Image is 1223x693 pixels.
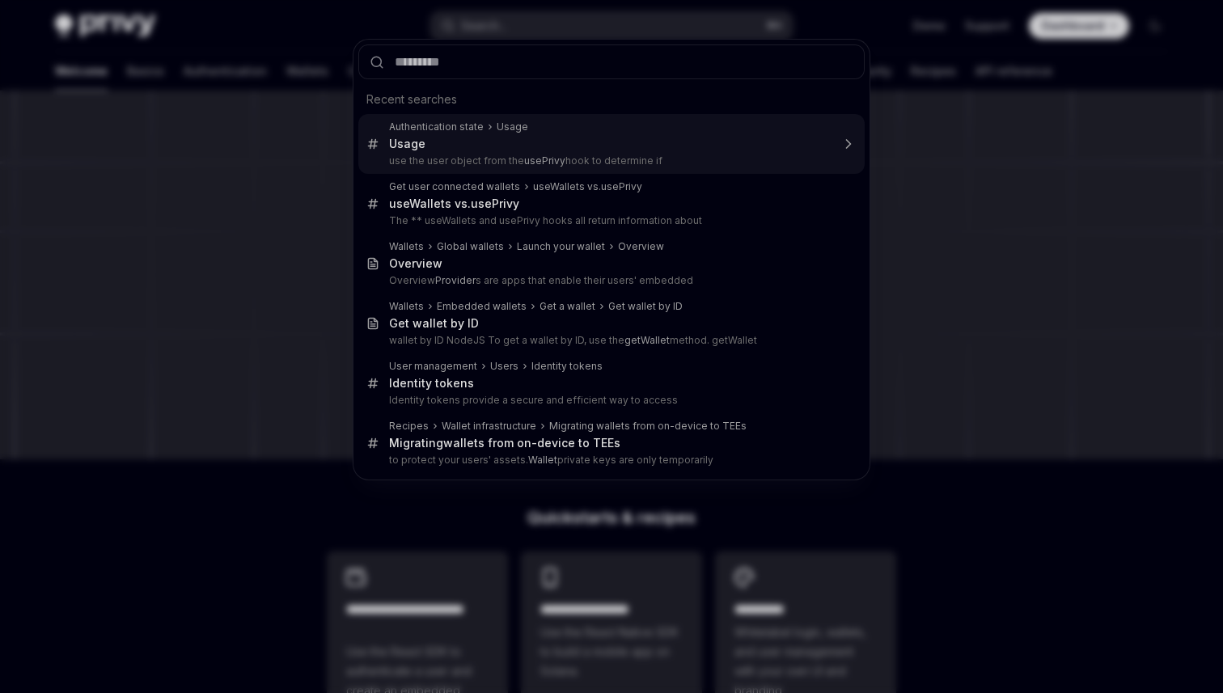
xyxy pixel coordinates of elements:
[471,196,519,210] b: usePrivy
[389,360,477,373] div: User management
[389,180,520,193] div: Get user connected wallets
[389,454,831,467] p: to protect your users' assets. private keys are only temporarily
[497,120,528,133] div: Usage
[435,274,476,286] b: Provider
[618,240,664,253] div: Overview
[389,154,831,167] p: use the user object from the hook to determine if
[389,436,620,450] div: Migrating s from on-device to TEEs
[389,214,831,227] p: The ** useWallets and usePrivy hooks all return information about
[608,300,683,313] div: Get wallet by ID
[389,376,474,391] div: s
[517,240,605,253] div: Launch your wallet
[389,196,519,211] div: useWallets vs.
[540,300,595,313] div: Get a wallet
[389,334,831,347] p: wallet by ID NodeJS To get a wallet by ID, use the method. getWallet
[389,137,425,151] div: Usage
[389,394,831,407] p: Identity tokens provide a secure and efficient way to access
[389,120,484,133] div: Authentication state
[437,240,504,253] div: Global wallets
[389,256,442,271] div: Overview
[389,240,424,253] div: Wallets
[389,376,468,390] b: Identity token
[437,300,527,313] div: Embedded wallets
[601,180,642,192] b: usePrivy
[389,300,424,313] div: Wallets
[443,436,478,450] b: wallet
[528,454,557,466] b: Wallet
[549,420,747,433] div: Migrating wallets from on-device to TEEs
[490,360,518,373] div: Users
[624,334,670,346] b: getWallet
[389,316,479,331] div: Get wallet by ID
[533,180,642,193] div: useWallets vs.
[524,154,565,167] b: usePrivy
[389,274,831,287] p: Overview s are apps that enable their users' embedded
[442,420,536,433] div: Wallet infrastructure
[366,91,457,108] span: Recent searches
[531,360,603,373] div: Identity tokens
[389,420,429,433] div: Recipes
